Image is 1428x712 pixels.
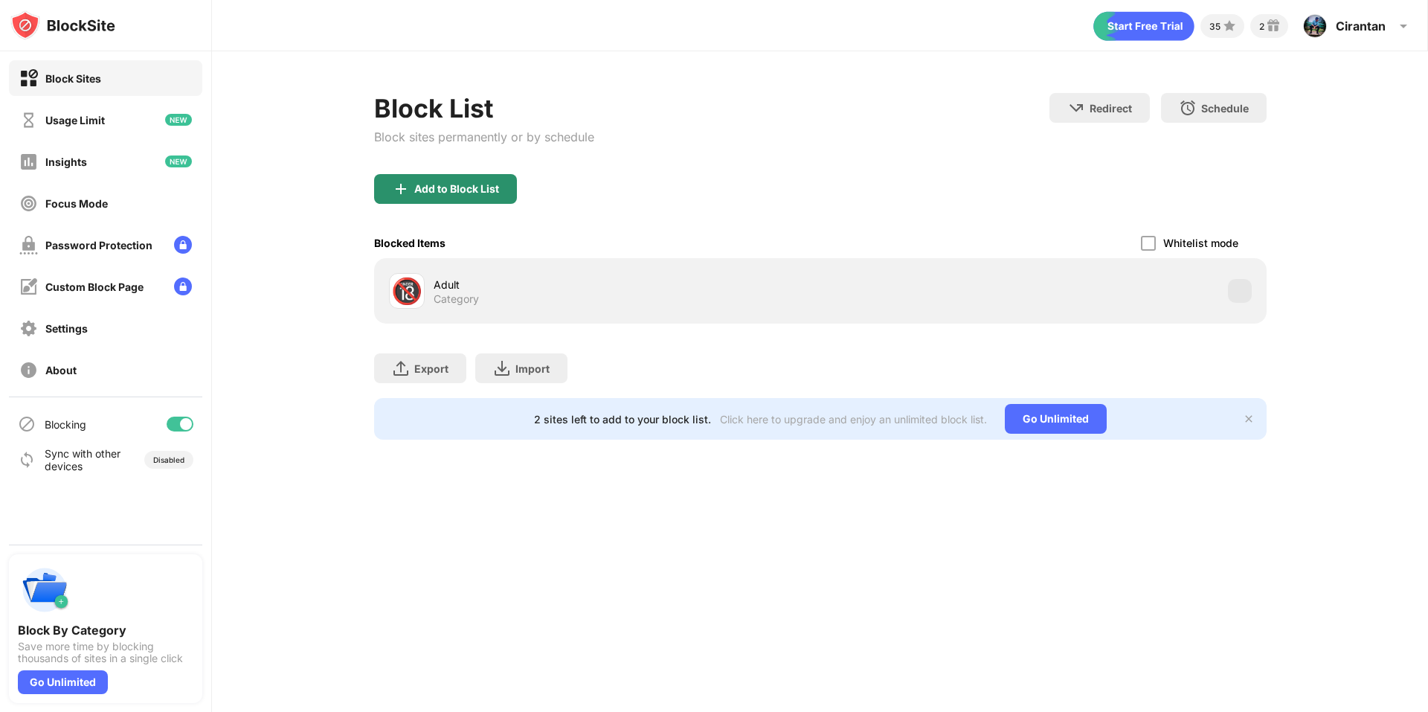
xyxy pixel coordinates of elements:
[19,319,38,338] img: settings-off.svg
[45,114,105,126] div: Usage Limit
[18,641,193,664] div: Save more time by blocking thousands of sites in a single click
[19,236,38,254] img: password-protection-off.svg
[19,194,38,213] img: focus-off.svg
[45,239,152,251] div: Password Protection
[45,447,121,472] div: Sync with other devices
[19,69,38,88] img: block-on.svg
[1209,21,1220,32] div: 35
[374,237,446,249] div: Blocked Items
[45,322,88,335] div: Settings
[374,129,594,144] div: Block sites permanently or by schedule
[1163,237,1238,249] div: Whitelist mode
[1005,404,1107,434] div: Go Unlimited
[1093,11,1194,41] div: animation
[18,670,108,694] div: Go Unlimited
[1336,19,1386,33] div: Cirantan
[414,183,499,195] div: Add to Block List
[1303,14,1327,38] img: ACg8ocJCwMRfsnSjD3k8CnUakxCT5dcqDl0ioSsKrg4l1yQtOkQdH5I=s96-c
[434,277,820,292] div: Adult
[19,111,38,129] img: time-usage-off.svg
[18,451,36,469] img: sync-icon.svg
[45,280,144,293] div: Custom Block Page
[45,418,86,431] div: Blocking
[1201,102,1249,115] div: Schedule
[374,93,594,124] div: Block List
[19,153,38,171] img: insights-off.svg
[1259,21,1264,32] div: 2
[45,364,77,376] div: About
[19,361,38,379] img: about-off.svg
[534,413,711,426] div: 2 sites left to add to your block list.
[515,362,550,375] div: Import
[45,197,108,210] div: Focus Mode
[1264,17,1282,35] img: reward-small.svg
[18,623,193,638] div: Block By Category
[45,155,87,168] div: Insights
[1220,17,1238,35] img: points-small.svg
[165,155,192,167] img: new-icon.svg
[414,362,448,375] div: Export
[1243,413,1255,425] img: x-button.svg
[45,72,101,85] div: Block Sites
[165,114,192,126] img: new-icon.svg
[1090,102,1132,115] div: Redirect
[174,236,192,254] img: lock-menu.svg
[174,278,192,295] img: lock-menu.svg
[18,563,71,617] img: push-categories.svg
[434,292,479,306] div: Category
[18,415,36,433] img: blocking-icon.svg
[19,278,38,296] img: customize-block-page-off.svg
[720,413,987,426] div: Click here to upgrade and enjoy an unlimited block list.
[153,455,184,464] div: Disabled
[391,276,422,307] div: 🔞
[10,10,115,40] img: logo-blocksite.svg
